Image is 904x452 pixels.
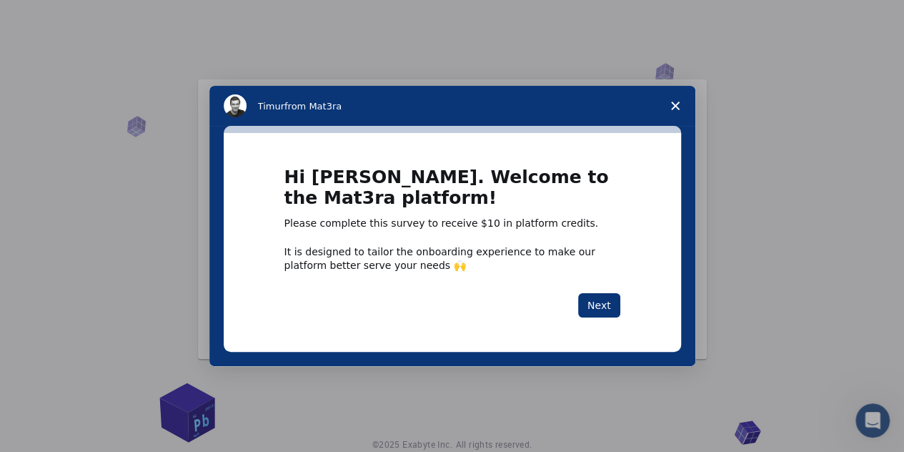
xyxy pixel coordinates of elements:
[258,101,284,112] span: Timur
[284,217,620,231] div: Please complete this survey to receive $10 in platform credits.
[284,245,620,271] div: It is designed to tailor the onboarding experience to make our platform better serve your needs 🙌
[224,94,247,117] img: Profile image for Timur
[284,101,342,112] span: from Mat3ra
[578,293,620,318] button: Next
[655,86,695,126] span: Close survey
[25,10,94,23] span: Támogatás
[284,167,620,217] h1: Hi [PERSON_NAME]. Welcome to the Mat3ra platform!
